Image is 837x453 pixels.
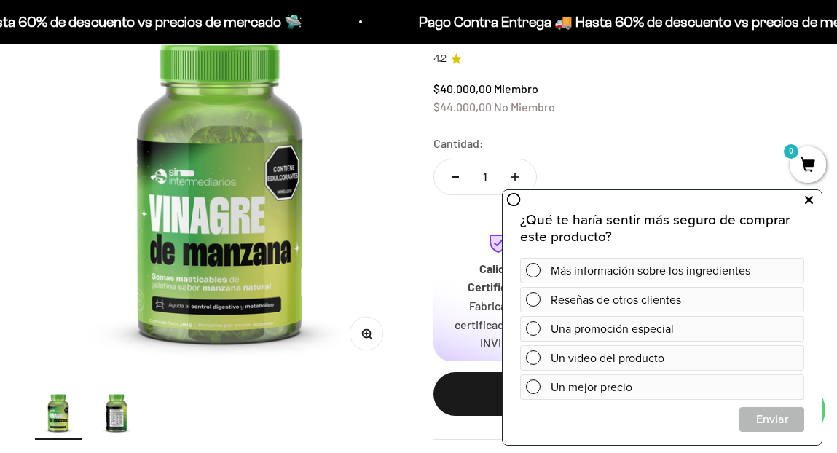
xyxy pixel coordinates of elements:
span: $44.000,00 [433,100,492,114]
img: Gomas con Vinagre de Manzana [93,389,140,436]
button: Reducir cantidad [434,159,476,194]
button: Aumentar cantidad [494,159,536,194]
span: No Miembro [494,100,555,114]
span: $40.000,00 [433,82,492,95]
div: Añadir al carrito [463,385,774,403]
span: 4.2 [433,51,447,67]
a: 0 [790,158,826,174]
img: Gomas con Vinagre de Manzana [35,389,82,436]
mark: 0 [782,143,800,160]
button: Añadir al carrito [433,372,803,416]
strong: Calidad Certificada: [468,261,530,294]
iframe: zigpoll-iframe [503,189,822,445]
a: 4.24.2 de 5.0 estrellas [433,51,803,67]
button: Ir al artículo 1 [35,389,82,440]
button: Ir al artículo 2 [93,389,140,440]
p: Fabricación certificada GMP e INVIMA [451,296,547,352]
img: Gomas con Vinagre de Manzana [35,2,404,371]
label: Cantidad: [433,134,484,153]
span: Miembro [494,82,538,95]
